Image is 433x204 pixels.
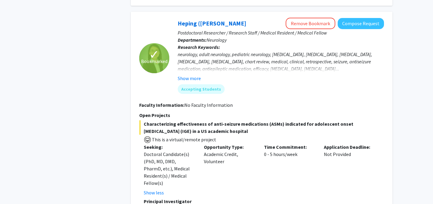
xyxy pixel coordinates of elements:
p: Postdoctoral Researcher / Research Staff / Medical Resident / Medical Fellow [178,29,384,36]
div: 0 - 5 hours/week [259,143,320,196]
div: Academic Credit, Volunteer [199,143,259,196]
span: No Faculty Information [184,102,233,108]
button: Show more [178,75,201,82]
button: Remove Bookmark [286,18,335,29]
span: Bookmarked [141,58,167,65]
span: This is a virtual/remote project [151,136,216,142]
div: Doctoral Candidate(s) (PhD, MD, DMD, PharmD, etc.), Medical Resident(s) / Medical Fellow(s) [144,151,195,187]
p: Application Deadline: [324,143,375,151]
mat-chip: Accepting Students [178,84,225,94]
span: Characterizing effectiveness of anti-seizure medications (ASMs) indicated for adolescent onset [M... [139,120,384,135]
b: Departments: [178,37,207,43]
b: Research Keywords: [178,44,220,50]
span: Neurology [207,37,227,43]
div: Not Provided [319,143,379,196]
p: Opportunity Type: [204,143,255,151]
p: Time Commitment: [264,143,315,151]
button: Compose Request to Heping (Ann) Sheng [338,18,384,29]
p: Open Projects [139,112,384,119]
p: Seeking: [144,143,195,151]
button: Show less [144,189,164,196]
iframe: Chat [5,177,26,199]
b: Faculty Information: [139,102,184,108]
a: Heping ([PERSON_NAME] [178,19,246,27]
div: neurology, adult neurology, pediatric neurology, [MEDICAL_DATA], [MEDICAL_DATA], [MEDICAL_DATA], ... [178,51,384,72]
span: ✓ [149,52,159,58]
